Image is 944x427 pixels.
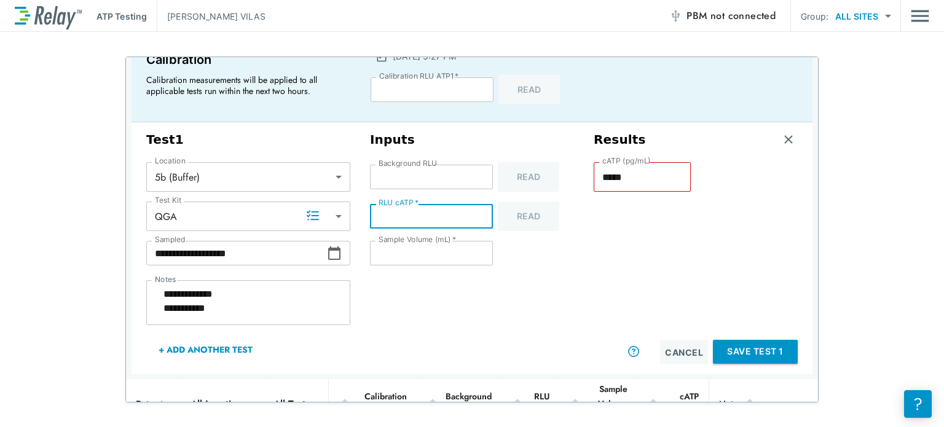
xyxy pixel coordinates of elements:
[339,389,407,418] div: Calibration RLU ATP1
[155,275,176,284] label: Notes
[710,9,776,23] span: not connected
[167,10,265,23] p: [PERSON_NAME] VILAS
[801,10,828,23] p: Group:
[155,235,186,244] label: Sampled
[664,4,781,28] button: PBM not connected
[155,196,182,205] label: Test Kit
[511,389,549,418] div: RLU cATP
[782,133,795,146] img: Remove
[15,3,82,29] img: LuminUltra Relay
[379,235,456,244] label: Sample Volume (mL)
[911,4,929,28] button: Main menu
[569,382,627,426] div: Sample Volume (mL)
[594,132,646,147] h3: Results
[379,72,458,80] label: Calibration RLU ATP1
[686,7,776,25] span: PBM
[182,391,255,416] div: All Locations
[146,50,348,69] p: Calibration
[370,132,574,147] h3: Inputs
[265,391,318,416] div: All Tests
[155,157,186,165] label: Location
[379,159,437,168] label: Background RLU
[647,389,699,418] div: cATP (pg/mL)
[719,396,781,411] div: Notes
[713,340,798,364] button: Save Test 1
[660,340,708,364] button: Cancel
[669,10,682,22] img: Offline Icon
[146,74,343,96] p: Calibration measurements will be applied to all applicable tests run within the next two hours.
[146,132,350,147] h3: Test 1
[146,335,265,364] button: + Add Another Test
[904,390,932,418] iframe: Resource center
[602,157,651,165] label: cATP (pg/mL)
[96,10,147,23] p: ATP Testing
[146,241,327,265] input: Choose date, selected date is Aug 27, 2025
[146,204,350,229] div: QGA
[911,4,929,28] img: Drawer Icon
[146,165,350,189] div: 5b (Buffer)
[379,198,419,207] label: RLU cATP
[427,389,492,418] div: Background RLU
